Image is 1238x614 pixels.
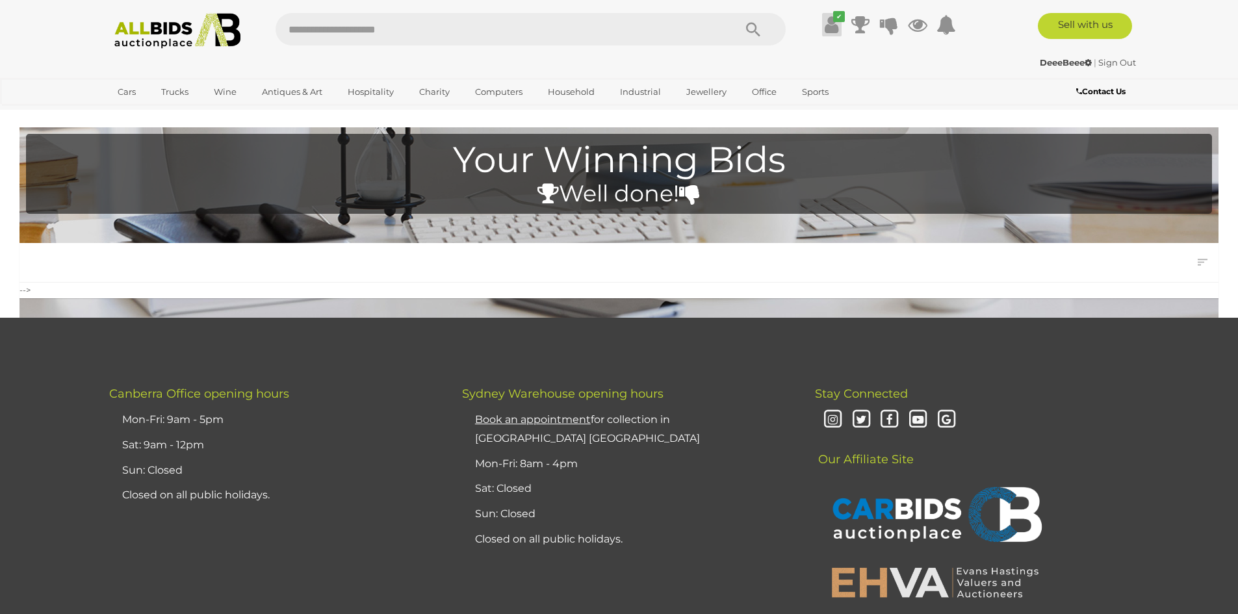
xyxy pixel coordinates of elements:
a: ✔ [822,13,842,36]
a: Industrial [612,81,669,103]
button: Search [721,13,786,45]
a: DeeeBeee [1040,57,1094,68]
u: Book an appointment [475,413,591,426]
img: Allbids.com.au [107,13,248,49]
a: Contact Us [1076,84,1129,99]
i: Twitter [850,409,873,431]
a: Book an appointmentfor collection in [GEOGRAPHIC_DATA] [GEOGRAPHIC_DATA] [475,413,700,444]
a: Cars [109,81,144,103]
li: Closed on all public holidays. [119,483,430,508]
img: CARBIDS Auctionplace [825,473,1046,559]
a: Office [743,81,785,103]
span: | [1094,57,1096,68]
li: Sun: Closed [472,502,782,527]
span: Stay Connected [815,387,908,401]
b: Contact Us [1076,86,1126,96]
i: Facebook [878,409,901,431]
span: Sydney Warehouse opening hours [462,387,664,401]
a: Household [539,81,603,103]
i: ✔ [833,11,845,22]
i: Instagram [821,409,844,431]
li: Closed on all public holidays. [472,527,782,552]
a: Sign Out [1098,57,1136,68]
li: Mon-Fri: 9am - 5pm [119,407,430,433]
li: Sat: Closed [472,476,782,502]
a: Hospitality [339,81,402,103]
i: Google [935,409,958,431]
span: Our Affiliate Site [815,433,914,467]
li: Sun: Closed [119,458,430,483]
a: Trucks [153,81,197,103]
a: Sports [793,81,837,103]
a: Charity [411,81,458,103]
img: EHVA | Evans Hastings Valuers and Auctioneers [825,565,1046,599]
li: Sat: 9am - 12pm [119,433,430,458]
strong: DeeeBeee [1040,57,1092,68]
a: Computers [467,81,531,103]
div: --> [19,273,1219,298]
a: Antiques & Art [253,81,331,103]
h4: Well done! [32,181,1206,207]
a: Wine [205,81,245,103]
span: Canberra Office opening hours [109,387,289,401]
h1: Your Winning Bids [32,140,1206,180]
a: Sell with us [1038,13,1132,39]
a: Jewellery [678,81,735,103]
li: Mon-Fri: 8am - 4pm [472,452,782,477]
i: Youtube [907,409,929,431]
a: [GEOGRAPHIC_DATA] [109,103,218,124]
